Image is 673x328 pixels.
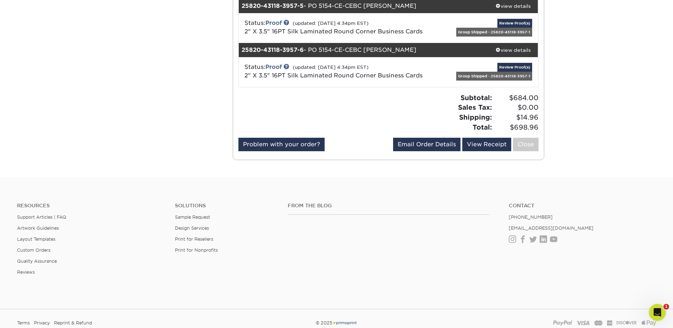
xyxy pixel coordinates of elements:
a: Contact [509,203,656,209]
small: (updated: [DATE] 4:34pm EST) [293,21,369,26]
a: Custom Orders [17,247,50,253]
a: [EMAIL_ADDRESS][DOMAIN_NAME] [509,225,594,231]
a: 2" X 3.5" 16PT Silk Laminated Round Corner Business Cards [244,72,423,79]
strong: 25820-43118-3957-5 [242,2,304,9]
a: Sample Request [175,214,210,220]
a: [PHONE_NUMBER] [509,214,553,220]
a: Reviews [17,269,35,275]
div: Status: [239,63,438,80]
h4: Solutions [175,203,277,209]
a: Review Proof(s) [497,19,532,28]
span: $684.00 [494,93,539,103]
strong: Subtotal: [460,94,492,102]
strong: Shipping: [459,113,492,121]
img: Primoprint [332,320,357,326]
a: Print for Resellers [175,236,213,242]
a: 2" X 3.5" 16PT Silk Laminated Round Corner Business Cards [244,28,423,35]
h4: From the Blog [288,203,490,209]
a: Artwork Guidelines [17,225,59,231]
strong: Sales Tax: [458,103,492,111]
strong: 25820-43118-3957-6 [242,47,304,53]
div: Status: [239,19,438,36]
span: 1 [663,304,669,310]
a: Proof [265,20,282,26]
a: Quality Assurance [17,258,57,264]
a: Review Proof(s) [497,63,532,72]
a: Design Services [175,225,209,231]
small: (updated: [DATE] 4:34pm EST) [293,65,369,70]
span: $0.00 [494,103,539,113]
a: view details [488,43,538,57]
div: view details [488,2,538,10]
a: Proof [265,64,282,70]
a: Problem with your order? [238,138,325,151]
span: $14.96 [494,113,539,122]
span: $698.96 [494,122,539,132]
a: View Receipt [462,138,511,151]
a: Support Articles | FAQ [17,214,66,220]
h4: Resources [17,203,164,209]
div: Group Shipped - 25820-43118-3957-1 [456,72,532,81]
div: view details [488,47,538,54]
div: Group Shipped - 25820-43118-3957-1 [456,28,532,37]
iframe: Intercom live chat [649,304,666,321]
a: Layout Templates [17,236,55,242]
div: - PO 5154-CE-CEBC [PERSON_NAME] [239,43,488,57]
a: Email Order Details [393,138,460,151]
strong: Total: [473,123,492,131]
a: Close [513,138,539,151]
a: Print for Nonprofits [175,247,218,253]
